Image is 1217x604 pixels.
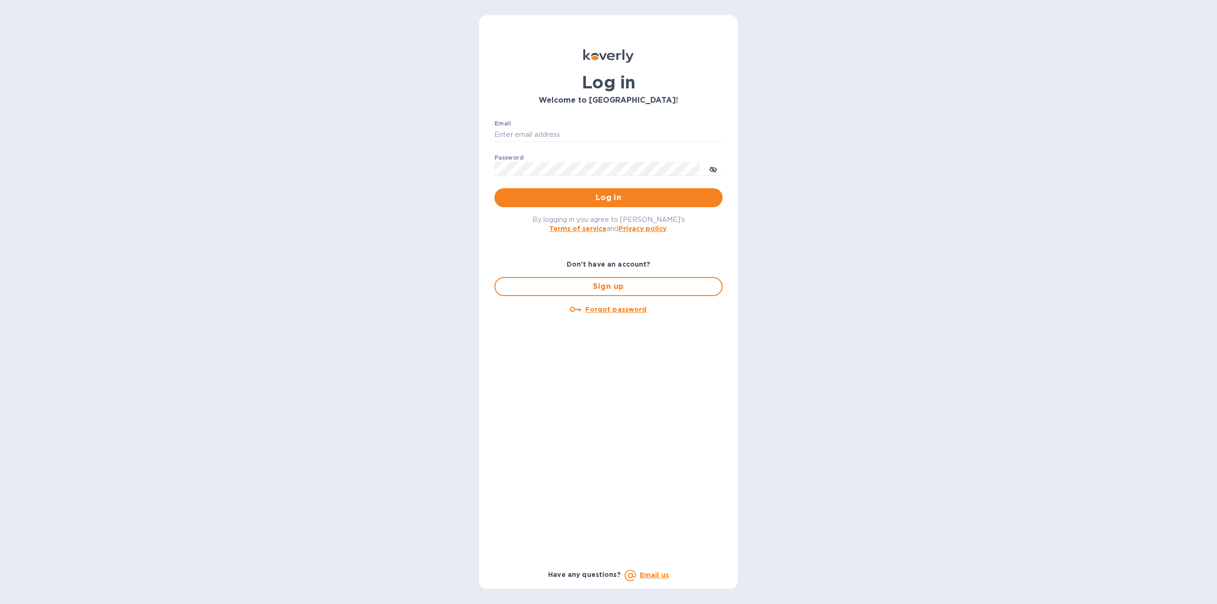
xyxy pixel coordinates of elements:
u: Forgot password [585,306,647,313]
a: Email us [640,571,669,579]
span: Log in [502,192,715,203]
a: Privacy policy [618,225,666,232]
a: Terms of service [549,225,607,232]
h3: Welcome to [GEOGRAPHIC_DATA]! [494,96,723,105]
label: Password [494,155,523,161]
input: Enter email address [494,128,723,142]
button: toggle password visibility [704,159,723,178]
b: Don't have an account? [567,260,651,268]
img: Koverly [583,49,634,63]
label: Email [494,121,511,126]
span: Sign up [503,281,714,292]
b: Have any questions? [548,571,621,578]
button: Sign up [494,277,723,296]
span: By logging in you agree to [PERSON_NAME]'s and . [532,216,685,232]
button: Log in [494,188,723,207]
h1: Log in [494,72,723,92]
